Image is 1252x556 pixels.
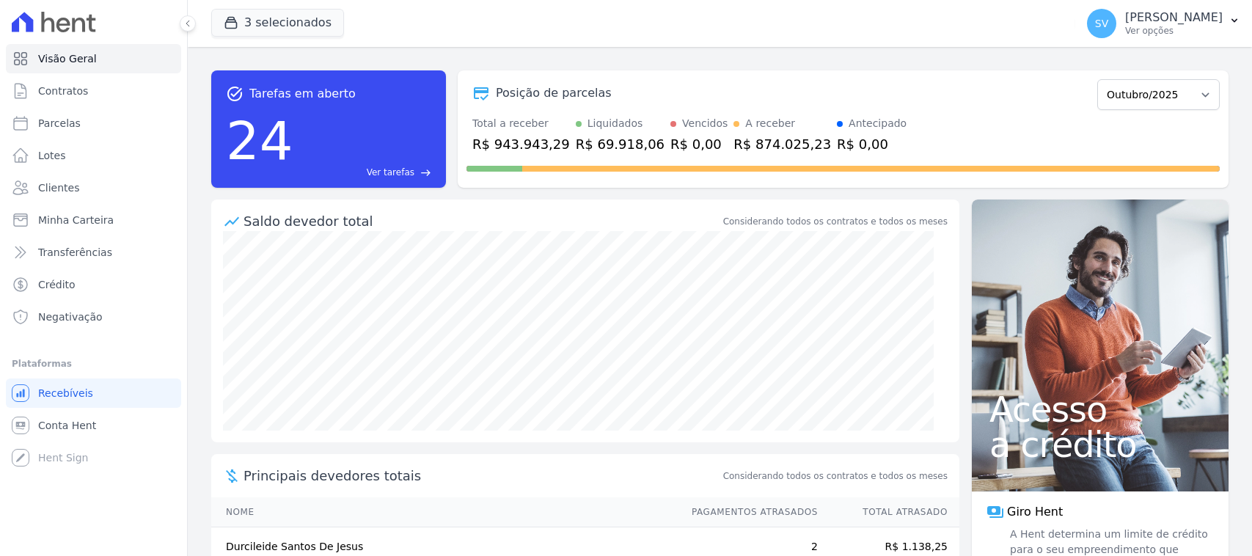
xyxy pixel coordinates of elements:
[745,116,795,131] div: A receber
[420,167,431,178] span: east
[38,213,114,227] span: Minha Carteira
[849,116,907,131] div: Antecipado
[989,392,1211,427] span: Acesso
[6,76,181,106] a: Contratos
[6,270,181,299] a: Crédito
[1125,10,1223,25] p: [PERSON_NAME]
[38,116,81,131] span: Parcelas
[6,109,181,138] a: Parcelas
[367,166,414,179] span: Ver tarefas
[6,173,181,202] a: Clientes
[723,469,948,483] span: Considerando todos os contratos e todos os meses
[1075,3,1252,44] button: SV [PERSON_NAME] Ver opções
[6,411,181,440] a: Conta Hent
[38,180,79,195] span: Clientes
[38,277,76,292] span: Crédito
[299,166,431,179] a: Ver tarefas east
[226,103,293,179] div: 24
[38,310,103,324] span: Negativação
[6,302,181,332] a: Negativação
[38,386,93,400] span: Recebíveis
[249,85,356,103] span: Tarefas em aberto
[678,497,819,527] th: Pagamentos Atrasados
[576,134,665,154] div: R$ 69.918,06
[211,9,344,37] button: 3 selecionados
[211,497,678,527] th: Nome
[6,205,181,235] a: Minha Carteira
[819,497,959,527] th: Total Atrasado
[1007,503,1063,521] span: Giro Hent
[496,84,612,102] div: Posição de parcelas
[6,238,181,267] a: Transferências
[38,51,97,66] span: Visão Geral
[723,215,948,228] div: Considerando todos os contratos e todos os meses
[244,211,720,231] div: Saldo devedor total
[837,134,907,154] div: R$ 0,00
[733,134,831,154] div: R$ 874.025,23
[38,148,66,163] span: Lotes
[12,355,175,373] div: Plataformas
[1125,25,1223,37] p: Ver opções
[38,245,112,260] span: Transferências
[38,84,88,98] span: Contratos
[670,134,728,154] div: R$ 0,00
[6,44,181,73] a: Visão Geral
[244,466,720,486] span: Principais devedores totais
[472,116,570,131] div: Total a receber
[989,427,1211,462] span: a crédito
[6,378,181,408] a: Recebíveis
[682,116,728,131] div: Vencidos
[1095,18,1108,29] span: SV
[38,418,96,433] span: Conta Hent
[472,134,570,154] div: R$ 943.943,29
[226,85,244,103] span: task_alt
[6,141,181,170] a: Lotes
[587,116,643,131] div: Liquidados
